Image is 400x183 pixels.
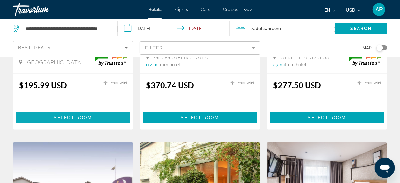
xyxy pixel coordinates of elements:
[201,7,210,12] a: Cars
[18,44,128,51] mat-select: Sort by
[375,158,395,178] iframe: Buton lansare fereastră mesagerie
[143,112,257,123] button: Select Room
[270,112,384,123] button: Select Room
[324,8,330,13] span: en
[230,19,335,38] button: Travelers: 2 adults, 0 children
[285,62,306,67] span: from hotel
[335,23,387,34] button: Search
[279,54,330,61] span: [STREET_ADDRESS]
[25,59,83,66] span: [GEOGRAPHIC_DATA]
[227,80,254,86] li: Free WiFi
[152,54,210,61] span: [GEOGRAPHIC_DATA]
[273,80,321,90] ins: $277.50 USD
[354,80,381,86] li: Free WiFi
[371,3,387,16] button: User Menu
[19,80,67,90] ins: $195.99 USD
[18,45,51,50] span: Best Deals
[251,24,266,33] span: 2
[118,19,229,38] button: Check-in date: Oct 3, 2025 Check-out date: Oct 5, 2025
[16,112,130,123] button: Select Room
[13,1,76,18] a: Travorium
[308,115,346,120] span: Select Room
[253,26,266,31] span: Adults
[266,24,281,33] span: , 1
[372,45,387,51] button: Toggle map
[350,26,372,31] span: Search
[100,80,127,86] li: Free WiFi
[146,80,194,90] ins: $370.74 USD
[174,7,188,12] a: Flights
[324,5,336,15] button: Change language
[158,62,180,67] span: from hotel
[270,26,281,31] span: Room
[244,4,252,15] button: Extra navigation items
[346,5,361,15] button: Change currency
[223,7,238,12] a: Cruises
[376,6,383,13] span: AP
[270,114,384,121] a: Select Room
[16,114,130,121] a: Select Room
[148,7,162,12] a: Hotels
[346,8,355,13] span: USD
[181,115,219,120] span: Select Room
[146,62,158,67] span: 0.2 mi
[143,114,257,121] a: Select Room
[362,43,372,52] span: Map
[273,62,285,67] span: 2.7 mi
[140,41,260,55] button: Filter
[54,115,92,120] span: Select Room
